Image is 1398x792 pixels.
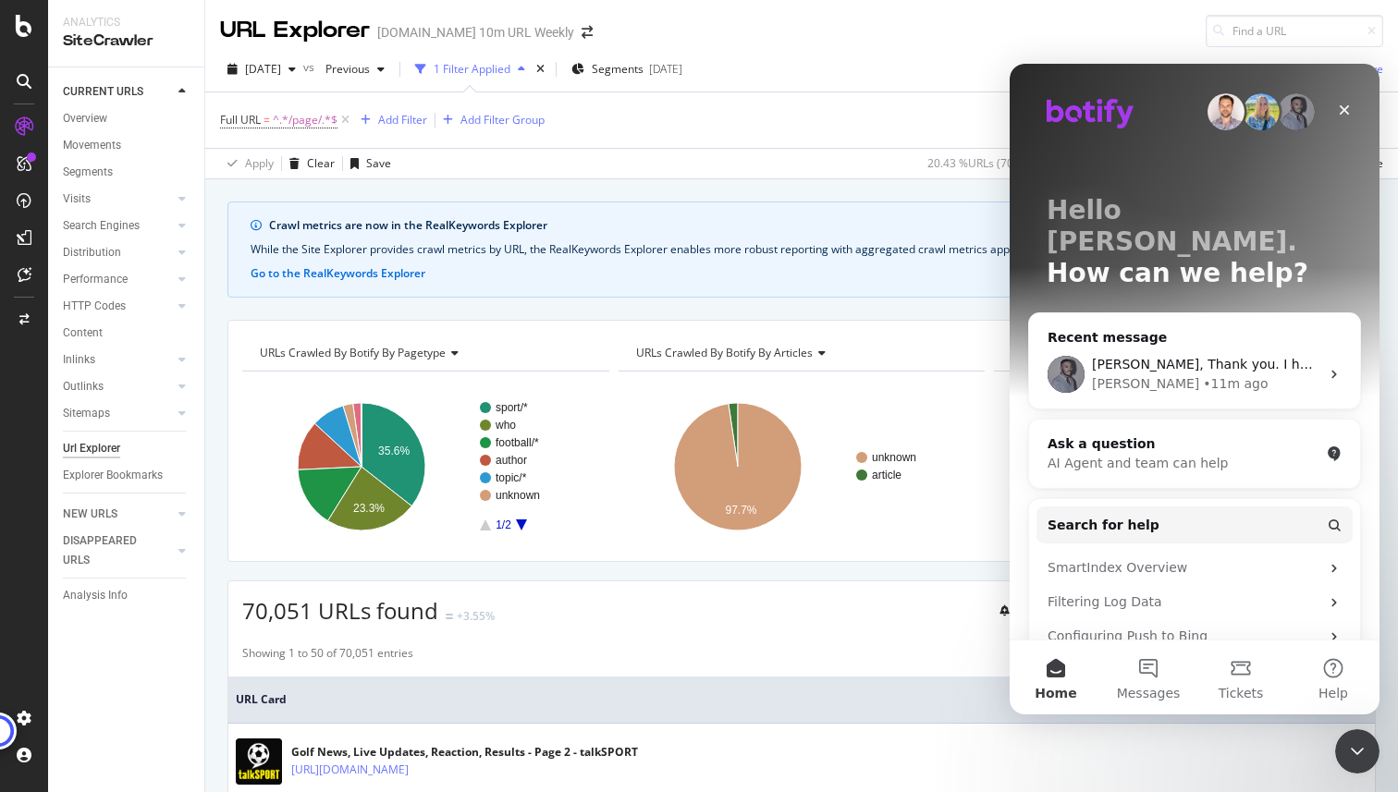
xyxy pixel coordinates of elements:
div: [PERSON_NAME] [82,311,190,330]
span: URL Card [236,691,1354,708]
div: AI Agent and team can help [38,390,310,409]
text: 23.3% [353,502,385,515]
div: Configuring Push to Bing [38,563,310,582]
a: HTTP Codes [63,297,173,316]
span: Search for help [38,452,150,471]
span: Home [25,623,67,636]
img: main image [236,738,282,785]
text: 97.7% [725,504,756,517]
div: Filtering Log Data [27,521,343,555]
div: Save [366,155,391,171]
span: Tickets [209,623,254,636]
button: Tickets [185,577,277,651]
div: SmartIndex Overview [38,494,310,514]
text: who [495,419,516,432]
button: Add Filter [353,109,427,131]
button: Clear [282,149,335,178]
a: [URL][DOMAIN_NAME] [291,761,409,779]
button: Apply [220,149,274,178]
h4: URLs Crawled By Botify By articles [632,338,969,368]
a: Search Engines [63,216,173,236]
div: Search Engines [63,216,140,236]
a: Segments [63,163,191,182]
div: Overview [63,109,107,128]
div: HTTP Codes [63,297,126,316]
a: Url Explorer [63,439,191,458]
a: Analysis Info [63,586,191,605]
div: Ask a question [38,371,310,390]
div: DISAPPEARED URLS [63,531,156,570]
a: NEW URLS [63,505,173,524]
div: Performance [63,270,128,289]
button: Previous [318,55,392,84]
span: vs [303,59,318,75]
div: Ask a questionAI Agent and team can help [18,355,351,425]
span: Messages [107,623,171,636]
div: Movements [63,136,121,155]
button: Save [343,149,391,178]
div: Outlinks [63,377,104,396]
button: Create alert [992,596,1079,626]
text: author [496,454,527,467]
text: topic/* [496,471,527,484]
div: arrow-right-arrow-left [582,26,593,39]
text: 1/2 [496,518,511,531]
div: 1 Filter Applied [434,61,510,77]
text: football/* [496,436,539,449]
div: Analytics [63,15,190,30]
div: Save [1358,61,1383,77]
button: Segments[DATE] [564,55,690,84]
a: Content [63,323,191,343]
button: Save [1335,55,1383,84]
span: Segments [592,61,644,77]
div: Configuring Push to Bing [27,555,343,590]
div: SiteCrawler [63,30,190,52]
text: sport/* [496,401,528,414]
span: URLs Crawled By Botify By articles [636,345,813,360]
button: 1 Filter Applied [408,55,533,84]
div: Visits [63,189,91,209]
div: While the Site Explorer provides crawl metrics by URL, the RealKeywords Explorer enables more rob... [251,241,1353,258]
div: [DOMAIN_NAME] 10m URL Weekly [377,23,574,42]
div: Add Filter [378,112,427,128]
text: article [872,469,901,481]
iframe: Intercom live chat [1010,64,1380,714]
input: Find a URL [1206,15,1383,47]
button: Help [277,577,370,651]
a: Visits [63,189,173,209]
div: info banner [227,201,1376,298]
iframe: Intercom live chat [1335,729,1380,774]
img: Equal [446,614,453,619]
text: unknown [496,489,540,502]
div: • 11m ago [193,311,258,330]
div: Url Explorer [63,439,120,458]
button: Go to the RealKeywords Explorer [251,265,425,282]
div: +3.55% [457,608,495,624]
svg: A chart. [994,386,1356,547]
svg: A chart. [619,386,981,547]
div: Explorer Bookmarks [63,466,163,485]
div: [DATE] [649,61,682,77]
span: Previous [318,61,370,77]
a: DISAPPEARED URLS [63,531,173,570]
span: Full URL [220,112,261,128]
a: Movements [63,136,191,155]
span: 2025 Sep. 28th [245,61,281,77]
div: NEW URLS [63,505,117,524]
div: SmartIndex Overview [27,487,343,521]
div: Inlinks [63,350,95,370]
div: Sitemaps [63,404,110,423]
button: Add Filter Group [435,109,545,131]
div: Distribution [63,243,121,262]
button: Messages [92,577,185,651]
div: A chart. [242,386,605,547]
span: = [264,112,270,128]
